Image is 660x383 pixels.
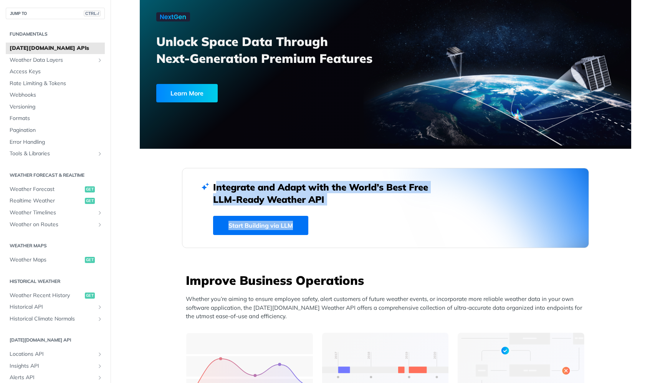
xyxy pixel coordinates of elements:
[213,216,308,235] a: Start Building via LLM
[6,89,105,101] a: Webhooks
[6,172,105,179] h2: Weather Forecast & realtime
[6,113,105,124] a: Formats
[10,44,103,52] span: [DATE][DOMAIN_NAME] APIs
[10,68,103,76] span: Access Keys
[10,103,103,111] span: Versioning
[6,31,105,38] h2: Fundamentals
[10,91,103,99] span: Webhooks
[10,186,83,193] span: Weather Forecast
[6,301,105,313] a: Historical APIShow subpages for Historical API
[6,290,105,301] a: Weather Recent Historyget
[6,254,105,266] a: Weather Mapsget
[186,272,589,289] h3: Improve Business Operations
[6,219,105,230] a: Weather on RoutesShow subpages for Weather on Routes
[10,150,95,158] span: Tools & Libraries
[10,256,83,264] span: Weather Maps
[6,184,105,195] a: Weather Forecastget
[6,136,105,148] a: Error Handling
[156,84,218,102] div: Learn More
[97,351,103,357] button: Show subpages for Locations API
[97,316,103,322] button: Show subpages for Historical Climate Normals
[10,127,103,134] span: Pagination
[156,84,346,102] a: Learn More
[10,56,95,64] span: Weather Data Layers
[6,278,105,285] h2: Historical Weather
[6,78,105,89] a: Rate Limiting & Tokens
[10,197,83,205] span: Realtime Weather
[97,375,103,381] button: Show subpages for Alerts API
[213,181,440,205] h2: Integrate and Adapt with the World’s Best Free LLM-Ready Weather API
[97,57,103,63] button: Show subpages for Weather Data Layers
[10,374,95,381] span: Alerts API
[6,125,105,136] a: Pagination
[85,198,95,204] span: get
[6,148,105,159] a: Tools & LibrariesShow subpages for Tools & Libraries
[186,295,589,321] p: Whether you’re aiming to ensure employee safety, alert customers of future weather events, or inc...
[10,209,95,217] span: Weather Timelines
[10,115,103,122] span: Formats
[6,348,105,360] a: Locations APIShow subpages for Locations API
[97,363,103,369] button: Show subpages for Insights API
[10,350,95,358] span: Locations API
[10,138,103,146] span: Error Handling
[97,210,103,216] button: Show subpages for Weather Timelines
[6,54,105,66] a: Weather Data LayersShow subpages for Weather Data Layers
[97,222,103,228] button: Show subpages for Weather on Routes
[10,80,103,87] span: Rate Limiting & Tokens
[6,101,105,113] a: Versioning
[156,12,190,21] img: NextGen
[6,66,105,77] a: Access Keys
[85,257,95,263] span: get
[6,313,105,325] a: Historical Climate NormalsShow subpages for Historical Climate Normals
[6,360,105,372] a: Insights APIShow subpages for Insights API
[156,33,394,67] h3: Unlock Space Data Through Next-Generation Premium Features
[6,207,105,219] a: Weather TimelinesShow subpages for Weather Timelines
[10,221,95,228] span: Weather on Routes
[85,186,95,192] span: get
[6,8,105,19] button: JUMP TOCTRL-/
[6,43,105,54] a: [DATE][DOMAIN_NAME] APIs
[6,195,105,207] a: Realtime Weatherget
[10,362,95,370] span: Insights API
[85,293,95,299] span: get
[10,315,95,323] span: Historical Climate Normals
[97,151,103,157] button: Show subpages for Tools & Libraries
[6,242,105,249] h2: Weather Maps
[84,10,101,16] span: CTRL-/
[97,304,103,310] button: Show subpages for Historical API
[6,337,105,344] h2: [DATE][DOMAIN_NAME] API
[10,303,95,311] span: Historical API
[10,292,83,299] span: Weather Recent History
